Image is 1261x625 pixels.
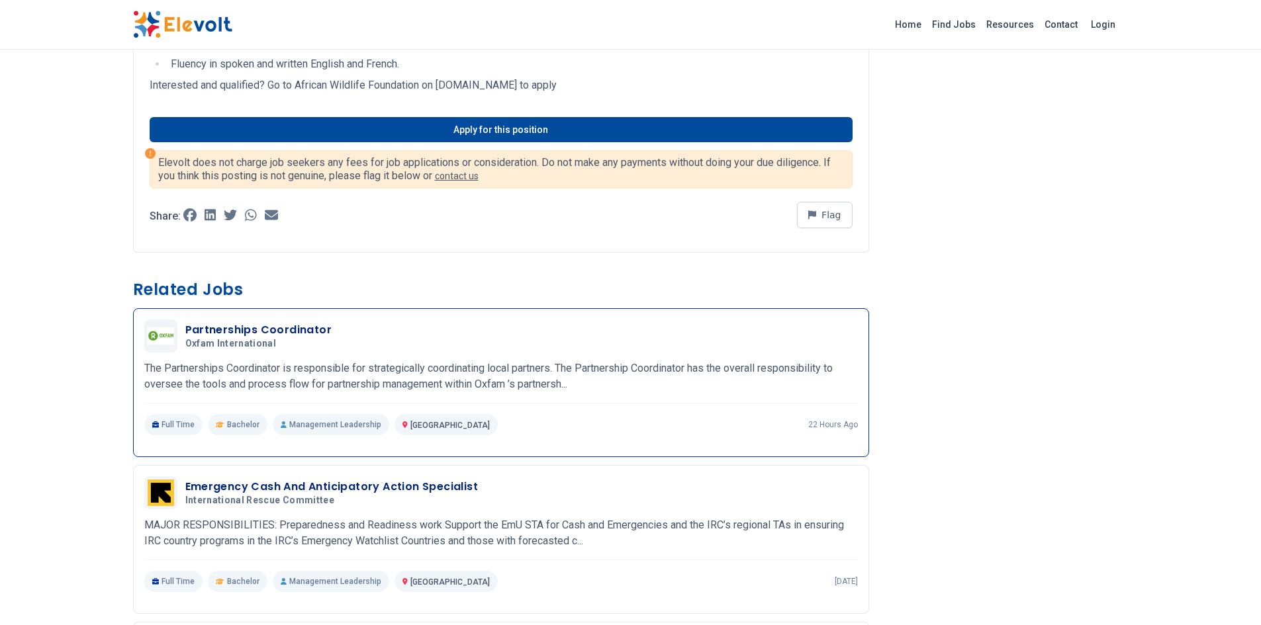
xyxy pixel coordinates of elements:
[808,419,858,430] p: 22 hours ago
[133,279,869,300] h3: Related Jobs
[185,495,335,507] span: International Rescue Committee
[148,479,174,506] img: International Rescue Committee
[890,14,927,35] a: Home
[410,577,490,587] span: [GEOGRAPHIC_DATA]
[144,360,858,392] p: The Partnerships Coordinator is responsible for strategically coordinating local partners. The Pa...
[167,56,853,72] li: Fluency in spoken and written English and French.
[797,202,853,228] button: Flag
[1039,14,1083,35] a: Contact
[185,338,277,350] span: Oxfam International
[410,421,490,430] span: [GEOGRAPHIC_DATA]
[273,571,389,592] p: Management Leadership
[981,14,1039,35] a: Resources
[144,517,858,549] p: MAJOR RESPONSIBILITIES: Preparedness and Readiness work Support the EmU STA for Cash and Emergenc...
[148,327,174,345] img: Oxfam International
[144,571,203,592] p: Full Time
[435,171,479,181] a: contact us
[185,322,332,338] h3: Partnerships Coordinator
[158,156,844,183] p: Elevolt does not charge job seekers any fees for job applications or consideration. Do not make a...
[227,419,259,430] span: Bachelor
[927,14,981,35] a: Find Jobs
[185,479,479,495] h3: Emergency Cash And Anticipatory Action Specialist
[835,576,858,587] p: [DATE]
[1195,562,1261,625] iframe: Chat Widget
[133,11,232,38] img: Elevolt
[144,319,858,435] a: Oxfam InternationalPartnerships CoordinatorOxfam InternationalThe Partnerships Coordinator is res...
[273,414,389,435] p: Management Leadership
[227,576,259,587] span: Bachelor
[150,117,853,142] a: Apply for this position
[1083,11,1123,38] a: Login
[144,476,858,592] a: International Rescue CommitteeEmergency Cash And Anticipatory Action SpecialistInternational Resc...
[144,414,203,435] p: Full Time
[150,77,853,93] p: Interested and qualified? Go to African Wildlife Foundation on [DOMAIN_NAME] to apply
[150,211,181,222] p: Share:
